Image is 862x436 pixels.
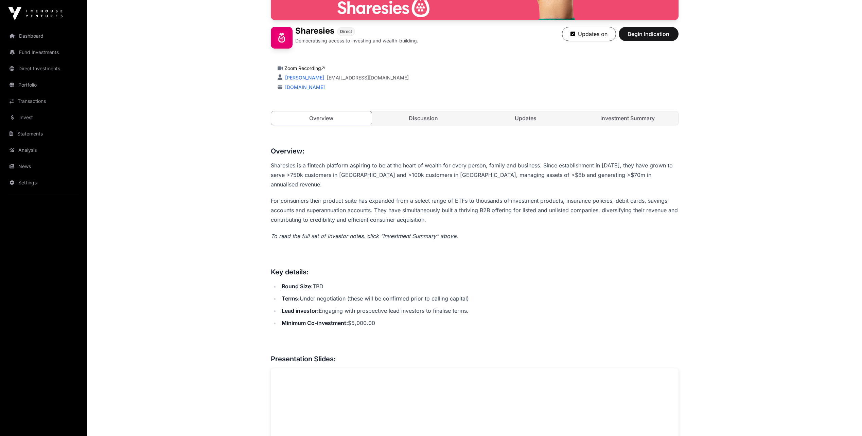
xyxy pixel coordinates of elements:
[282,320,348,326] strong: Minimum Co-investment:
[5,126,82,141] a: Statements
[284,65,325,71] a: Zoom Recording
[619,27,679,41] button: Begin Indication
[5,94,82,109] a: Transactions
[271,111,372,125] a: Overview
[271,196,679,224] p: For consumers their product suite has expanded from a select range of ETFs to thousands of invest...
[271,161,679,189] p: Sharesies is a fintech platform aspiring to be at the heart of wealth for every person, family an...
[828,403,862,436] iframe: Chat Widget
[280,294,679,303] li: Under negotiation (these will be confirmed prior to calling capital)
[627,30,670,38] span: Begin Indication
[295,37,418,44] p: Democratising access to investing and wealth-building.
[5,77,82,92] a: Portfolio
[5,45,82,60] a: Fund Investments
[373,111,474,125] a: Discussion
[340,29,352,34] span: Direct
[284,75,324,80] a: [PERSON_NAME]
[5,110,82,125] a: Invest
[271,111,678,125] nav: Tabs
[5,29,82,43] a: Dashboard
[5,159,82,174] a: News
[5,143,82,158] a: Analysis
[577,111,678,125] a: Investment Summary
[619,34,679,40] a: Begin Indication
[5,175,82,190] a: Settings
[282,84,325,90] a: [DOMAIN_NAME]
[271,353,679,364] h3: Presentation Slides:
[327,74,409,81] a: [EMAIL_ADDRESS][DOMAIN_NAME]
[282,307,317,314] strong: Lead investor
[280,281,679,291] li: TBD
[271,233,458,239] em: To read the full set of investor notes, click "Investment Summary" above.
[280,318,679,328] li: $5,000.00
[475,111,576,125] a: Updates
[271,146,679,157] h3: Overview:
[282,295,300,302] strong: Terms:
[282,283,313,290] strong: Round Size:
[280,306,679,315] li: Engaging with prospective lead investors to finalise terms.
[271,27,293,49] img: Sharesies
[8,7,63,20] img: Icehouse Ventures Logo
[317,307,319,314] strong: :
[5,61,82,76] a: Direct Investments
[271,267,679,277] h3: Key details:
[295,27,334,36] h1: Sharesies
[562,27,616,41] button: Updates on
